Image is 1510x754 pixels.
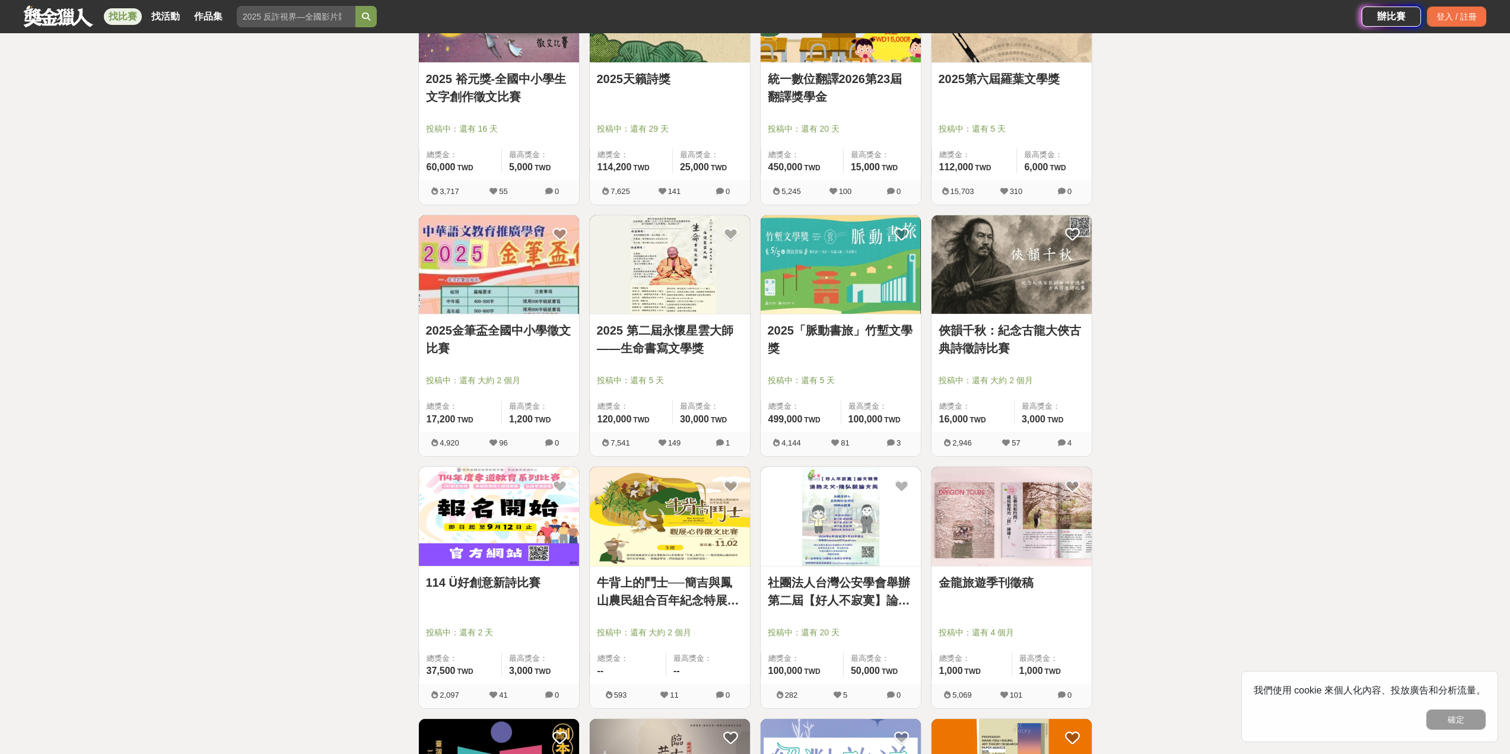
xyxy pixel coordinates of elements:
[711,416,727,424] span: TWD
[939,414,968,424] span: 16,000
[555,438,559,447] span: 0
[1362,7,1421,27] a: 辦比賽
[839,187,852,196] span: 100
[509,653,572,664] span: 最高獎金：
[768,574,914,609] a: 社團法人台灣公安學會舉辦第二屆【好人不寂寞】論文競賽
[499,691,507,699] span: 41
[1045,667,1061,676] span: TWD
[851,149,914,161] span: 最高獎金：
[804,416,820,424] span: TWD
[147,8,185,25] a: 找活動
[597,70,743,88] a: 2025天籟詩獎
[597,400,665,412] span: 總獎金：
[509,149,572,161] span: 最高獎金：
[509,162,533,172] span: 5,000
[975,164,991,172] span: TWD
[768,626,914,639] span: 投稿中：還有 20 天
[590,467,750,567] a: Cover Image
[419,467,579,566] img: Cover Image
[597,322,743,357] a: 2025 第二屆永懷星雲大師——生命書寫文學獎
[939,666,963,676] span: 1,000
[848,400,914,412] span: 最高獎金：
[427,666,456,676] span: 37,500
[939,653,1004,664] span: 總獎金：
[768,414,803,424] span: 499,000
[1022,400,1085,412] span: 最高獎金：
[611,187,630,196] span: 7,625
[426,374,572,387] span: 投稿中：還有 大約 2 個月
[1019,666,1043,676] span: 1,000
[897,187,901,196] span: 0
[1050,164,1066,172] span: TWD
[427,149,494,161] span: 總獎金：
[804,164,820,172] span: TWD
[427,162,456,172] span: 60,000
[939,574,1085,591] a: 金龍旅遊季刊徵稿
[555,187,559,196] span: 0
[761,467,921,567] a: Cover Image
[499,438,507,447] span: 96
[897,438,901,447] span: 3
[1010,187,1023,196] span: 310
[768,666,803,676] span: 100,000
[952,438,972,447] span: 2,946
[597,414,632,424] span: 120,000
[104,8,142,25] a: 找比賽
[680,414,709,424] span: 30,000
[761,215,921,314] img: Cover Image
[768,374,914,387] span: 投稿中：還有 5 天
[1254,685,1486,695] span: 我們使用 cookie 來個人化內容、投放廣告和分析流量。
[597,162,632,172] span: 114,200
[673,666,680,676] span: --
[680,162,709,172] span: 25,000
[499,187,507,196] span: 55
[932,467,1092,566] img: Cover Image
[768,653,836,664] span: 總獎金：
[426,626,572,639] span: 投稿中：還有 2 天
[939,322,1085,357] a: 俠韻千秋：紀念古龍大俠古典詩徵詩比賽
[457,164,473,172] span: TWD
[597,149,665,161] span: 總獎金：
[939,123,1085,135] span: 投稿中：還有 5 天
[939,374,1085,387] span: 投稿中：還有 大約 2 個月
[611,438,630,447] span: 7,541
[884,416,900,424] span: TWD
[614,691,627,699] span: 593
[427,400,494,412] span: 總獎金：
[1024,162,1048,172] span: 6,000
[597,626,743,639] span: 投稿中：還有 大約 2 個月
[590,467,750,566] img: Cover Image
[1426,710,1486,730] button: 確定
[535,164,551,172] span: TWD
[952,691,972,699] span: 5,069
[427,653,494,664] span: 總獎金：
[843,691,847,699] span: 5
[969,416,986,424] span: TWD
[781,187,801,196] span: 5,245
[668,187,681,196] span: 141
[597,374,743,387] span: 投稿中：還有 5 天
[668,438,681,447] span: 149
[1067,438,1072,447] span: 4
[590,215,750,314] img: Cover Image
[440,187,459,196] span: 3,717
[726,438,730,447] span: 1
[851,653,914,664] span: 最高獎金：
[1067,187,1072,196] span: 0
[237,6,355,27] input: 2025 反詐視界—全國影片競賽
[419,467,579,567] a: Cover Image
[761,215,921,315] a: Cover Image
[939,400,1007,412] span: 總獎金：
[711,164,727,172] span: TWD
[965,667,981,676] span: TWD
[726,691,730,699] span: 0
[633,416,649,424] span: TWD
[939,162,974,172] span: 112,000
[555,691,559,699] span: 0
[457,667,473,676] span: TWD
[535,416,551,424] span: TWD
[419,215,579,314] img: Cover Image
[882,667,898,676] span: TWD
[848,414,883,424] span: 100,000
